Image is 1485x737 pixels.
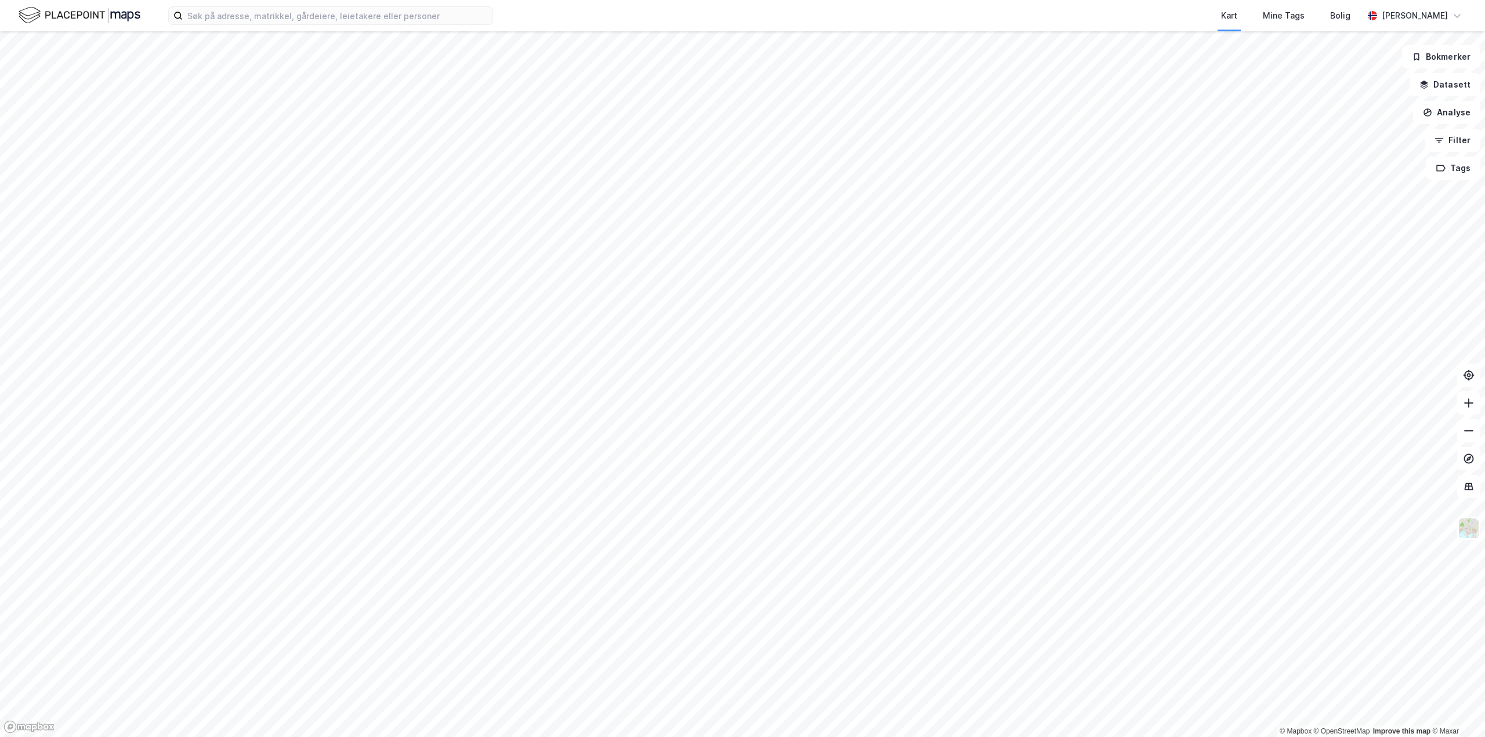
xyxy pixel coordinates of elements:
[1373,727,1430,735] a: Improve this map
[1425,129,1480,152] button: Filter
[19,5,140,26] img: logo.f888ab2527a4732fd821a326f86c7f29.svg
[1280,727,1312,735] a: Mapbox
[1458,517,1480,539] img: Z
[1314,727,1370,735] a: OpenStreetMap
[1330,9,1350,23] div: Bolig
[1402,45,1480,68] button: Bokmerker
[1410,73,1480,96] button: Datasett
[1221,9,1237,23] div: Kart
[1382,9,1448,23] div: [PERSON_NAME]
[1413,101,1480,124] button: Analyse
[3,720,55,734] a: Mapbox homepage
[1263,9,1305,23] div: Mine Tags
[183,7,492,24] input: Søk på adresse, matrikkel, gårdeiere, leietakere eller personer
[1426,157,1480,180] button: Tags
[1427,681,1485,737] iframe: Chat Widget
